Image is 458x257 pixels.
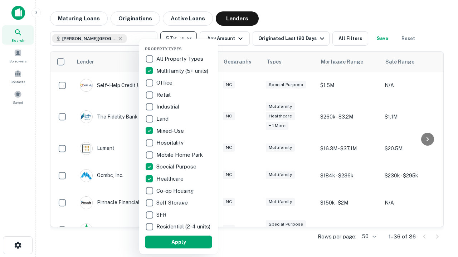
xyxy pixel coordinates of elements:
p: Special Purpose [156,162,198,171]
p: Land [156,115,170,123]
button: Apply [145,236,212,248]
p: Residential (2-4 units) [156,222,212,231]
p: Office [156,79,174,87]
p: SFR [156,211,168,219]
p: Co-op Housing [156,187,195,195]
iframe: Chat Widget [422,177,458,211]
p: Healthcare [156,175,185,183]
p: Hospitality [156,138,185,147]
p: Retail [156,91,172,99]
p: Multifamily (5+ units) [156,67,210,75]
p: Mixed-Use [156,127,185,135]
span: Property Types [145,47,182,51]
p: All Property Types [156,55,205,63]
p: Industrial [156,102,181,111]
p: Mobile Home Park [156,151,204,159]
p: Self Storage [156,198,189,207]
